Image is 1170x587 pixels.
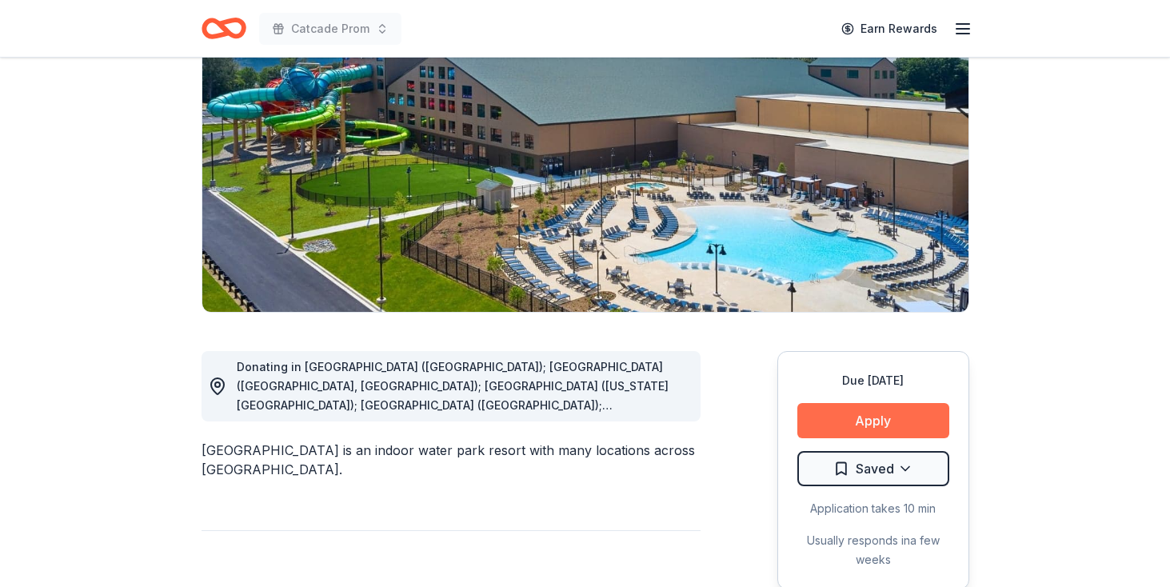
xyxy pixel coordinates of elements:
[856,458,894,479] span: Saved
[202,10,246,47] a: Home
[291,19,369,38] span: Catcade Prom
[797,403,949,438] button: Apply
[797,499,949,518] div: Application takes 10 min
[797,531,949,569] div: Usually responds in a few weeks
[797,451,949,486] button: Saved
[237,360,669,585] span: Donating in [GEOGRAPHIC_DATA] ([GEOGRAPHIC_DATA]); [GEOGRAPHIC_DATA] ([GEOGRAPHIC_DATA], [GEOGRAP...
[797,371,949,390] div: Due [DATE]
[202,6,968,312] img: Image for Great Wolf Lodge
[832,14,947,43] a: Earn Rewards
[202,441,701,479] div: [GEOGRAPHIC_DATA] is an indoor water park resort with many locations across [GEOGRAPHIC_DATA].
[259,13,401,45] button: Catcade Prom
